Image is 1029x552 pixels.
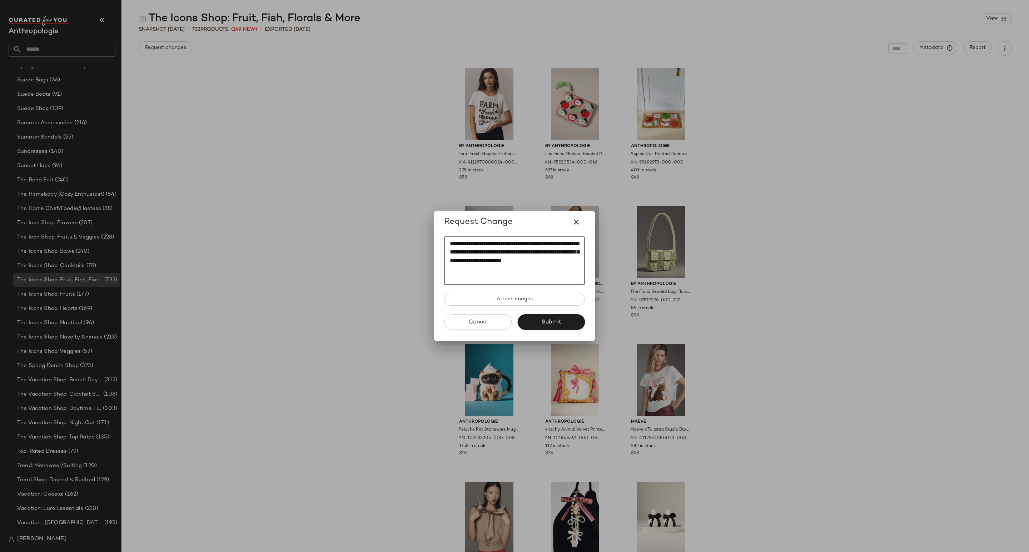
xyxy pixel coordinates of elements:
[541,319,561,326] span: Submit
[468,319,488,326] span: Cancel
[444,216,513,228] span: Request Change
[444,314,512,330] button: Cancel
[444,293,585,306] button: Attach images
[496,296,533,302] span: Attach images
[517,314,585,330] button: Submit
